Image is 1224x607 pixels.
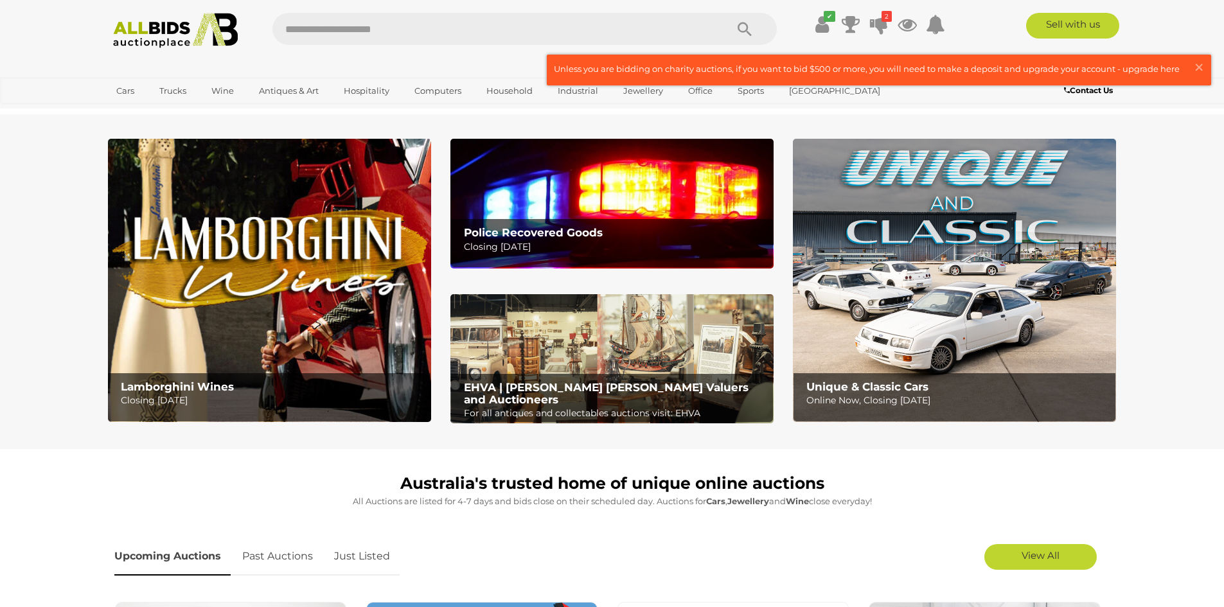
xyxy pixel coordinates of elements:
a: Antiques & Art [251,80,327,101]
a: Office [680,80,721,101]
span: View All [1022,549,1060,561]
p: Online Now, Closing [DATE] [806,392,1109,409]
strong: Wine [786,496,809,506]
img: EHVA | Evans Hastings Valuers and Auctioneers [450,294,774,424]
a: Industrial [549,80,607,101]
span: × [1193,55,1205,80]
a: Unique & Classic Cars Unique & Classic Cars Online Now, Closing [DATE] [793,139,1116,422]
a: EHVA | Evans Hastings Valuers and Auctioneers EHVA | [PERSON_NAME] [PERSON_NAME] Valuers and Auct... [450,294,774,424]
a: 2 [869,13,889,36]
a: [GEOGRAPHIC_DATA] [781,80,889,101]
i: 2 [882,11,892,22]
a: Cars [108,80,143,101]
a: Police Recovered Goods Police Recovered Goods Closing [DATE] [450,139,774,268]
img: Unique & Classic Cars [793,139,1116,422]
a: Trucks [151,80,195,101]
a: ✔ [813,13,832,36]
a: Sports [729,80,772,101]
a: Lamborghini Wines Lamborghini Wines Closing [DATE] [108,139,431,422]
a: Upcoming Auctions [114,538,231,576]
strong: Jewellery [727,496,769,506]
a: Just Listed [324,538,400,576]
a: Computers [406,80,470,101]
i: ✔ [824,11,835,22]
button: Search [713,13,777,45]
img: Lamborghini Wines [108,139,431,422]
h1: Australia's trusted home of unique online auctions [114,475,1110,493]
p: All Auctions are listed for 4-7 days and bids close on their scheduled day. Auctions for , and cl... [114,494,1110,509]
a: Wine [203,80,242,101]
a: Household [478,80,541,101]
a: Past Auctions [233,538,323,576]
a: Sell with us [1026,13,1119,39]
b: Contact Us [1064,85,1113,95]
p: Closing [DATE] [464,239,767,255]
b: Police Recovered Goods [464,226,603,239]
b: Unique & Classic Cars [806,380,928,393]
p: Closing [DATE] [121,392,423,409]
p: For all antiques and collectables auctions visit: EHVA [464,405,767,421]
img: Police Recovered Goods [450,139,774,268]
b: Lamborghini Wines [121,380,234,393]
a: Hospitality [335,80,398,101]
a: Jewellery [615,80,671,101]
b: EHVA | [PERSON_NAME] [PERSON_NAME] Valuers and Auctioneers [464,381,749,406]
strong: Cars [706,496,725,506]
a: View All [984,544,1097,570]
a: Contact Us [1064,84,1116,98]
img: Allbids.com.au [106,13,245,48]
